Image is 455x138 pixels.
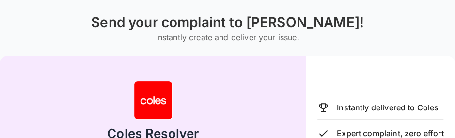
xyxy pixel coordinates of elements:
h6: Instantly create and deliver your issue. [91,31,364,44]
img: Coles [134,81,173,120]
h1: Send your complaint to [PERSON_NAME]! [91,15,364,31]
p: Instantly delivered to Coles [337,102,439,113]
